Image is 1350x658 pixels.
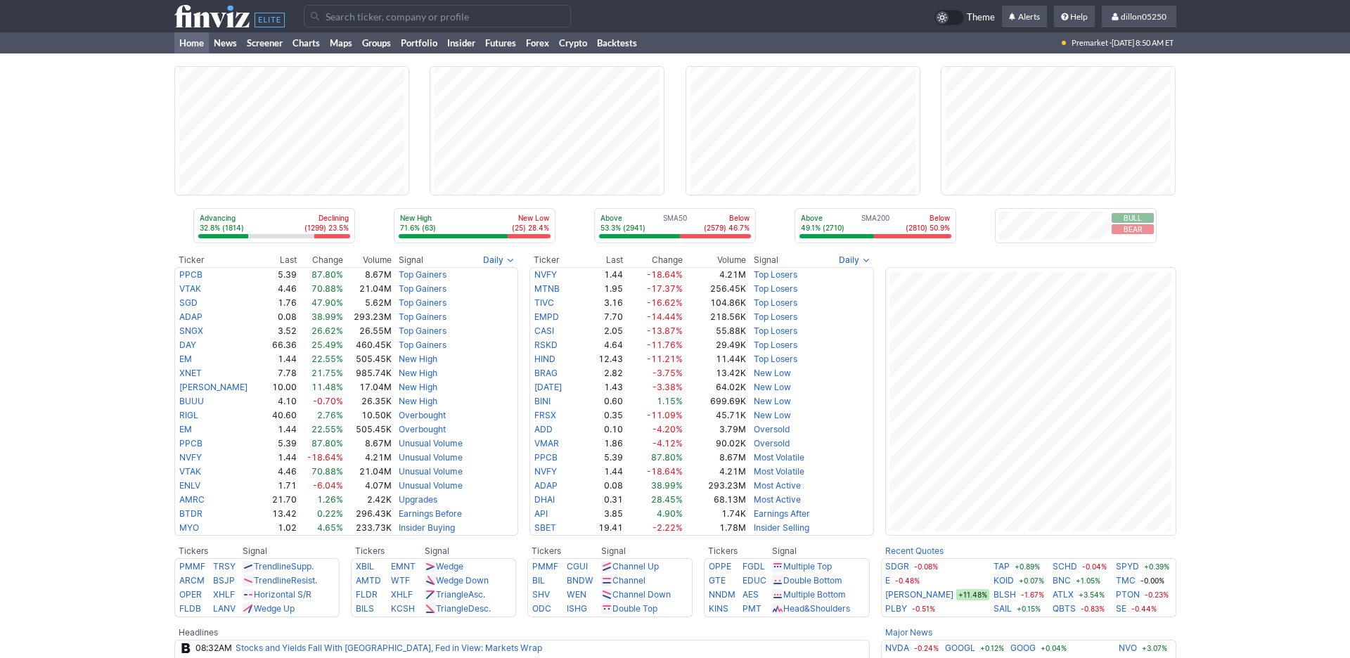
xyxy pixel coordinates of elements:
[709,575,726,586] a: GTE
[200,213,244,223] p: Advancing
[1116,574,1136,588] a: TMC
[265,465,297,479] td: 4.46
[344,282,392,296] td: 21.04M
[311,340,343,350] span: 25.49%
[265,380,297,394] td: 10.00
[532,589,550,600] a: SHV
[801,213,844,223] p: Above
[313,396,343,406] span: -0.70%
[254,589,311,600] a: Horizontal S/R
[647,311,683,322] span: -14.44%
[534,522,556,533] a: SBET
[582,253,624,267] th: Last
[657,396,683,406] span: 1.15%
[799,213,951,234] div: SMA200
[534,438,559,449] a: VMAR
[442,32,480,53] a: Insider
[754,283,797,294] a: Top Losers
[436,589,485,600] a: TriangleAsc.
[265,479,297,493] td: 1.71
[754,325,797,336] a: Top Losers
[399,368,437,378] a: New High
[582,451,624,465] td: 5.39
[1053,560,1077,574] a: SCHD
[265,310,297,324] td: 0.08
[1002,6,1047,28] a: Alerts
[534,297,554,308] a: TIVC
[1116,588,1140,602] a: PTON
[179,561,205,572] a: PMMF
[399,254,423,266] span: Signal
[754,396,791,406] a: New Low
[683,324,747,338] td: 55.88K
[534,466,557,477] a: NVFY
[399,269,446,280] a: Top Gainers
[254,561,291,572] span: Trendline
[945,641,975,655] a: GOOGL
[304,223,349,233] p: (1299) 23.5%
[683,253,747,267] th: Volume
[265,451,297,465] td: 1.44
[683,437,747,451] td: 90.02K
[174,32,209,53] a: Home
[179,466,201,477] a: VTAK
[311,382,343,392] span: 11.48%
[311,269,343,280] span: 87.80%
[483,253,503,267] span: Daily
[311,325,343,336] span: 26.62%
[311,354,343,364] span: 22.55%
[399,480,463,491] a: Unusual Volume
[265,366,297,380] td: 7.78
[311,368,343,378] span: 21.75%
[179,480,200,491] a: ENLV
[612,589,671,600] a: Channel Down
[399,452,463,463] a: Unusual Volume
[179,494,205,505] a: AMRC
[683,451,747,465] td: 8.67M
[1116,602,1126,616] a: SE
[512,223,549,233] p: (25) 28.4%
[582,324,624,338] td: 2.05
[534,325,554,336] a: CASI
[612,561,659,572] a: Channel Up
[179,340,196,350] a: DAY
[512,213,549,223] p: New Low
[742,561,765,572] a: FGDL
[399,424,446,434] a: Overbought
[534,410,556,420] a: FRSX
[357,32,396,53] a: Groups
[683,380,747,394] td: 64.02K
[582,366,624,380] td: 2.82
[683,282,747,296] td: 256.45K
[647,297,683,308] span: -16.62%
[213,603,236,614] a: LANV
[179,508,202,519] a: BTDR
[265,422,297,437] td: 1.44
[356,603,374,614] a: BILS
[885,546,944,556] a: Recent Quotes
[311,438,343,449] span: 87.80%
[839,253,859,267] span: Daily
[534,508,548,519] a: API
[534,283,560,294] a: MTNB
[554,32,592,53] a: Crypto
[1112,213,1154,223] button: Bull
[582,267,624,282] td: 1.44
[599,213,751,234] div: SMA50
[265,437,297,451] td: 5.39
[582,296,624,310] td: 3.16
[242,32,288,53] a: Screener
[179,382,247,392] a: [PERSON_NAME]
[265,394,297,408] td: 4.10
[885,627,932,638] a: Major News
[1102,6,1176,28] a: dillon05250
[344,451,392,465] td: 4.21M
[567,603,587,614] a: ISHG
[754,508,810,519] a: Earnings After
[783,603,850,614] a: Head&Shoulders
[179,354,192,364] a: EM
[534,382,562,392] a: [DATE]
[683,338,747,352] td: 29.49K
[582,380,624,394] td: 1.43
[399,396,437,406] a: New High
